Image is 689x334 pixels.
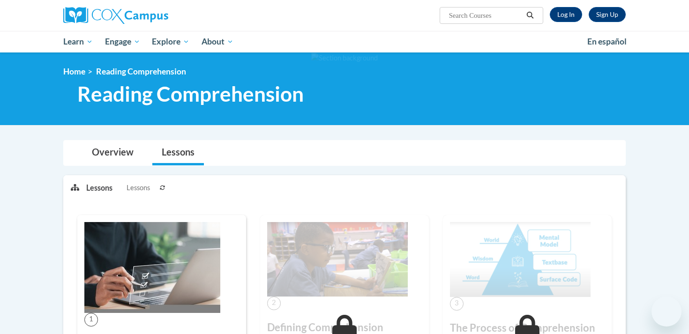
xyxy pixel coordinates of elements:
a: Learn [57,31,99,52]
span: En español [587,37,627,46]
a: Overview [82,141,143,165]
iframe: Button to launch messaging window [652,297,682,327]
span: Learn [63,36,93,47]
span: Lessons [127,183,150,193]
span: Explore [152,36,189,47]
a: Home [63,67,85,76]
span: Reading Comprehension [77,82,304,106]
p: Lessons [86,183,112,193]
a: En español [581,32,633,52]
span: 1 [84,313,98,327]
img: Course Image [84,222,220,313]
input: Search Courses [448,10,523,21]
span: Reading Comprehension [96,67,186,76]
img: Section background [311,53,378,63]
a: Explore [146,31,195,52]
div: Main menu [49,31,640,52]
a: Log In [550,7,582,22]
a: Engage [99,31,146,52]
a: About [195,31,240,52]
span: 3 [450,297,464,311]
img: Course Image [450,222,591,297]
span: About [202,36,233,47]
img: Cox Campus [63,7,168,24]
a: Register [589,7,626,22]
a: Cox Campus [63,7,241,24]
button: Search [523,10,537,21]
img: Course Image [267,222,408,297]
a: Lessons [152,141,204,165]
span: 2 [267,297,281,310]
span: Engage [105,36,140,47]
